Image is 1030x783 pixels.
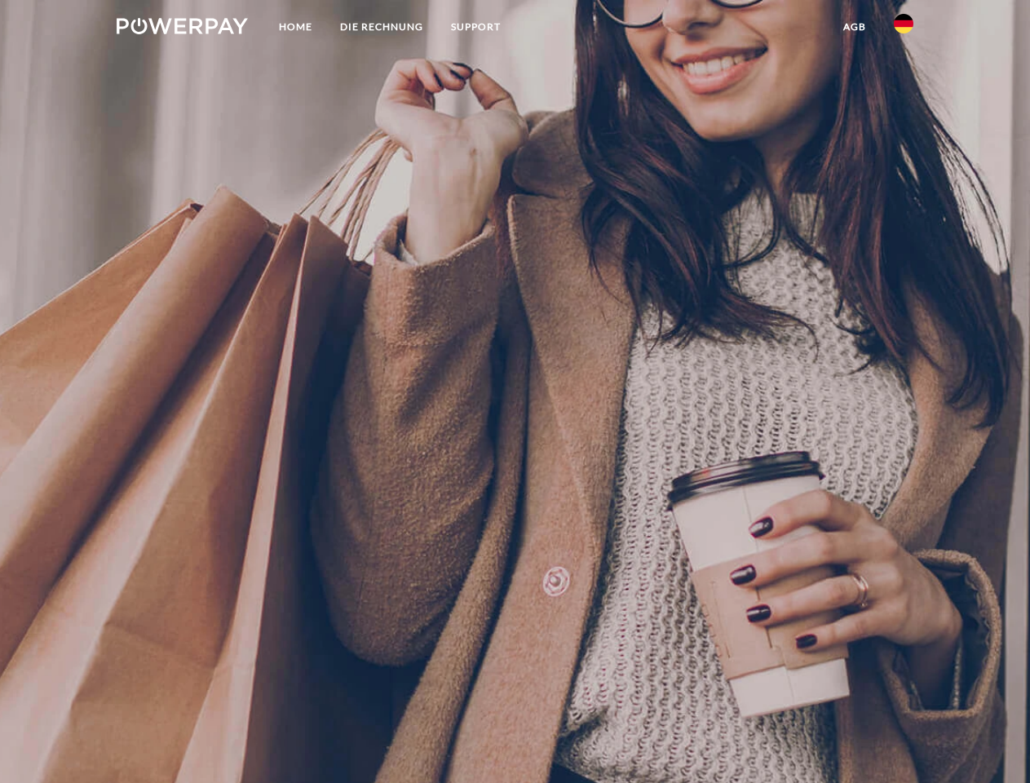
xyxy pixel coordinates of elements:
[437,12,515,42] a: SUPPORT
[326,12,437,42] a: DIE RECHNUNG
[117,18,248,34] img: logo-powerpay-white.svg
[265,12,326,42] a: Home
[894,14,913,33] img: de
[829,12,880,42] a: agb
